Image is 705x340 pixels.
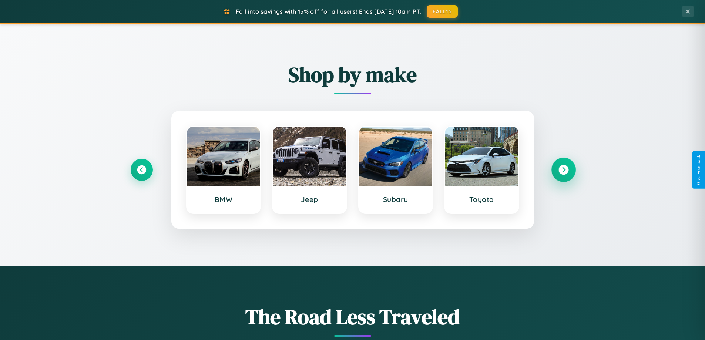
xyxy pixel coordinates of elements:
[131,303,575,331] h1: The Road Less Traveled
[236,8,421,15] span: Fall into savings with 15% off for all users! Ends [DATE] 10am PT.
[696,155,701,185] div: Give Feedback
[366,195,425,204] h3: Subaru
[452,195,511,204] h3: Toyota
[427,5,458,18] button: FALL15
[194,195,253,204] h3: BMW
[131,60,575,89] h2: Shop by make
[280,195,339,204] h3: Jeep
